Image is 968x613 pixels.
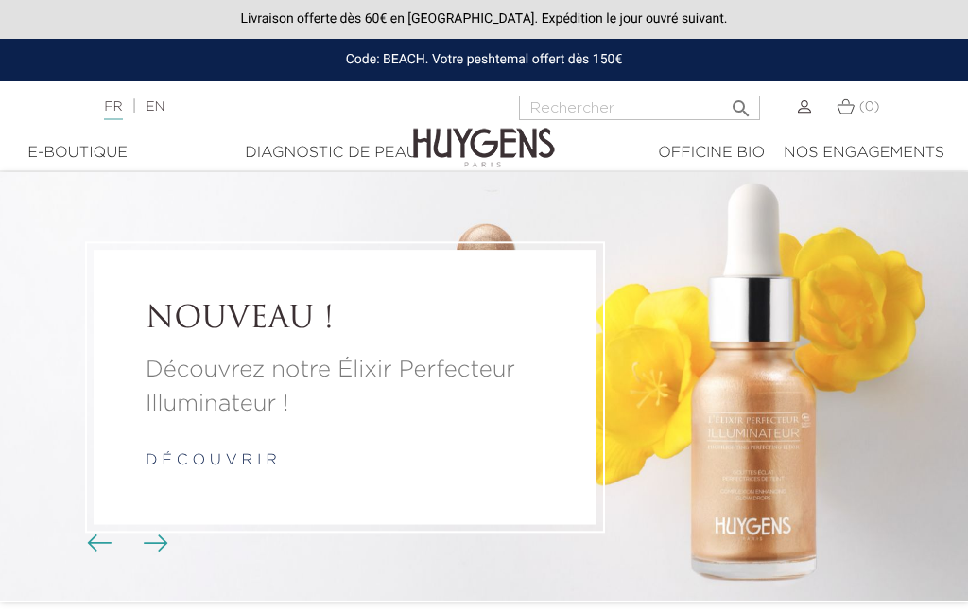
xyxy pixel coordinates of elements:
[95,96,389,118] div: |
[658,142,765,165] div: Officine Bio
[104,100,122,120] a: FR
[146,302,544,338] a: NOUVEAU !
[724,90,758,115] button: 
[24,142,131,165] div: E-Boutique
[859,100,880,114] span: (0)
[146,352,544,420] a: Découvrez notre Élixir Perfecteur Illuminateur !
[413,97,555,170] img: Huygens
[784,142,944,165] div: Nos engagements
[146,452,277,467] a: d é c o u v r i r
[146,100,164,114] a: EN
[730,92,752,114] i: 
[141,142,522,165] a: Diagnostic de peau
[150,142,512,165] div: Diagnostic de peau
[519,96,760,120] input: Rechercher
[95,530,156,558] div: Boutons du carrousel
